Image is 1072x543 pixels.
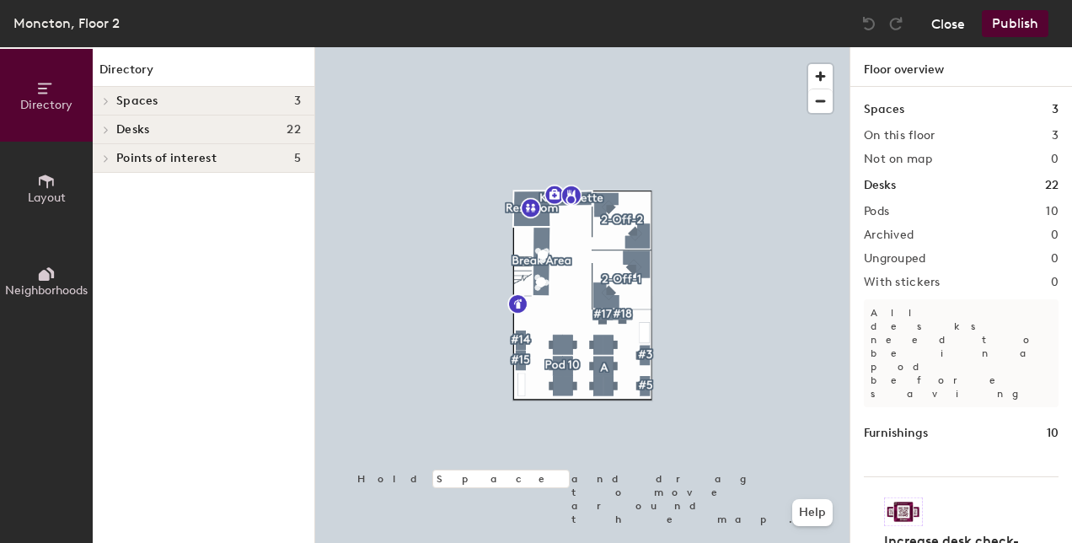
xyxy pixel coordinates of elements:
span: 5 [294,152,301,165]
h2: Pods [864,205,889,218]
img: Redo [887,15,904,32]
h1: Floor overview [850,47,1072,87]
img: Sticker logo [884,497,923,526]
button: Close [931,10,965,37]
span: Points of interest [116,152,217,165]
h2: 10 [1046,205,1059,218]
span: Spaces [116,94,158,108]
span: 22 [287,123,301,137]
button: Publish [982,10,1048,37]
h1: 22 [1045,176,1059,195]
h1: Furnishings [864,424,928,443]
span: Directory [20,98,72,112]
h1: 3 [1052,100,1059,119]
span: Desks [116,123,149,137]
h1: Desks [864,176,896,195]
h2: With stickers [864,276,941,289]
div: Moncton, Floor 2 [13,13,120,34]
span: 3 [294,94,301,108]
span: Layout [28,191,66,205]
h2: Not on map [864,153,932,166]
h2: 0 [1051,276,1059,289]
h2: Ungrouped [864,252,926,266]
h2: 3 [1052,129,1059,142]
h2: On this floor [864,129,935,142]
button: Help [792,499,833,526]
h1: Directory [93,61,314,87]
span: Neighborhoods [5,283,88,298]
p: All desks need to be in a pod before saving [864,299,1059,407]
h2: 0 [1051,228,1059,242]
img: Undo [860,15,877,32]
h1: Spaces [864,100,904,119]
h2: Archived [864,228,914,242]
h1: 10 [1047,424,1059,443]
h2: 0 [1051,153,1059,166]
h2: 0 [1051,252,1059,266]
